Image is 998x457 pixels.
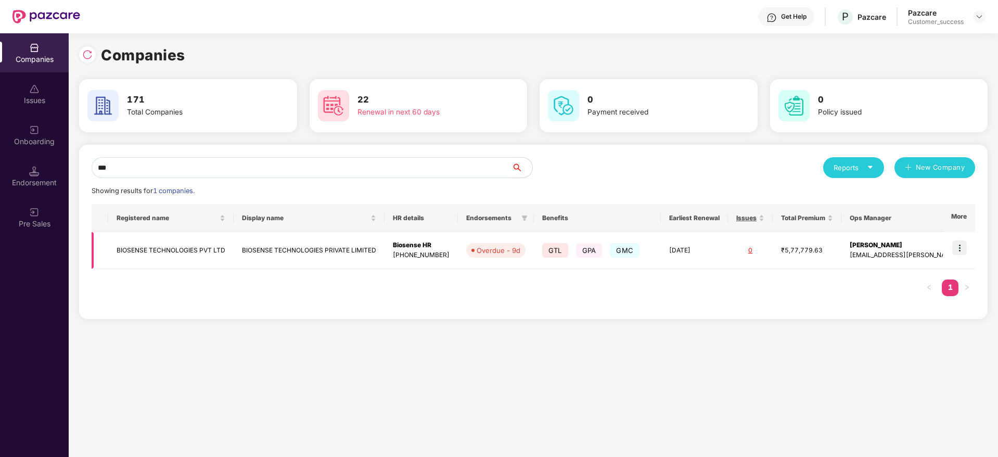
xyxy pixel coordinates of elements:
[964,284,970,290] span: right
[736,246,764,256] div: 0
[610,243,639,258] span: GMC
[766,12,777,23] img: svg+xml;base64,PHN2ZyBpZD0iSGVscC0zMngzMiIgeG1sbnM9Imh0dHA6Ly93d3cudzMub3JnLzIwMDAvc3ZnIiB3aWR0aD...
[958,280,975,296] button: right
[511,157,533,178] button: search
[942,280,958,296] li: 1
[728,204,773,232] th: Issues
[548,90,579,121] img: svg+xml;base64,PHN2ZyB4bWxucz0iaHR0cDovL3d3dy53My5vcmcvMjAwMC9zdmciIHdpZHRoPSI2MCIgaGVpZ2h0PSI2MC...
[587,93,719,107] h3: 0
[92,187,195,195] span: Showing results for
[29,43,40,53] img: svg+xml;base64,PHN2ZyBpZD0iQ29tcGFuaWVzIiB4bWxucz0iaHR0cDovL3d3dy53My5vcmcvMjAwMC9zdmciIHdpZHRoPS...
[867,164,874,171] span: caret-down
[736,214,757,222] span: Issues
[952,240,967,255] img: icon
[781,246,833,256] div: ₹5,77,779.63
[234,204,385,232] th: Display name
[357,107,489,118] div: Renewal in next 60 days
[781,12,807,21] div: Get Help
[29,207,40,218] img: svg+xml;base64,PHN2ZyB3aWR0aD0iMjAiIGhlaWdodD0iMjAiIHZpZXdCb3g9IjAgMCAyMCAyMCIgZmlsbD0ibm9uZSIgeG...
[542,243,568,258] span: GTL
[117,214,217,222] span: Registered name
[818,107,949,118] div: Policy issued
[778,90,810,121] img: svg+xml;base64,PHN2ZyB4bWxucz0iaHR0cDovL3d3dy53My5vcmcvMjAwMC9zdmciIHdpZHRoPSI2MCIgaGVpZ2h0PSI2MC...
[908,8,964,18] div: Pazcare
[942,280,958,295] a: 1
[661,204,728,232] th: Earliest Renewal
[587,107,719,118] div: Payment received
[943,204,975,232] th: More
[108,232,234,269] td: BIOSENSE TECHNOLOGIES PVT LTD
[357,93,489,107] h3: 22
[101,44,185,67] h1: Companies
[108,204,234,232] th: Registered name
[466,214,517,222] span: Endorsements
[127,107,258,118] div: Total Companies
[921,280,938,296] button: left
[908,18,964,26] div: Customer_success
[905,164,912,172] span: plus
[818,93,949,107] h3: 0
[385,204,458,232] th: HR details
[29,125,40,135] img: svg+xml;base64,PHN2ZyB3aWR0aD0iMjAiIGhlaWdodD0iMjAiIHZpZXdCb3g9IjAgMCAyMCAyMCIgZmlsbD0ibm9uZSIgeG...
[477,245,520,256] div: Overdue - 9d
[153,187,195,195] span: 1 companies.
[781,214,825,222] span: Total Premium
[519,212,530,224] span: filter
[82,49,93,60] img: svg+xml;base64,PHN2ZyBpZD0iUmVsb2FkLTMyeDMyIiB4bWxucz0iaHR0cDovL3d3dy53My5vcmcvMjAwMC9zdmciIHdpZH...
[834,162,874,173] div: Reports
[87,90,119,121] img: svg+xml;base64,PHN2ZyB4bWxucz0iaHR0cDovL3d3dy53My5vcmcvMjAwMC9zdmciIHdpZHRoPSI2MCIgaGVpZ2h0PSI2MC...
[975,12,983,21] img: svg+xml;base64,PHN2ZyBpZD0iRHJvcGRvd24tMzJ4MzIiIHhtbG5zPSJodHRwOi8vd3d3LnczLm9yZy8yMDAwL3N2ZyIgd2...
[894,157,975,178] button: plusNew Company
[921,280,938,296] li: Previous Page
[242,214,368,222] span: Display name
[661,232,728,269] td: [DATE]
[958,280,975,296] li: Next Page
[576,243,603,258] span: GPA
[393,240,450,250] div: Biosense HR
[842,10,849,23] span: P
[511,163,532,172] span: search
[858,12,886,22] div: Pazcare
[773,204,841,232] th: Total Premium
[318,90,349,121] img: svg+xml;base64,PHN2ZyB4bWxucz0iaHR0cDovL3d3dy53My5vcmcvMjAwMC9zdmciIHdpZHRoPSI2MCIgaGVpZ2h0PSI2MC...
[916,162,965,173] span: New Company
[127,93,258,107] h3: 171
[393,250,450,260] div: [PHONE_NUMBER]
[29,84,40,94] img: svg+xml;base64,PHN2ZyBpZD0iSXNzdWVzX2Rpc2FibGVkIiB4bWxucz0iaHR0cDovL3d3dy53My5vcmcvMjAwMC9zdmciIH...
[534,204,661,232] th: Benefits
[12,10,80,23] img: New Pazcare Logo
[926,284,932,290] span: left
[234,232,385,269] td: BIOSENSE TECHNOLOGIES PRIVATE LIMITED
[29,166,40,176] img: svg+xml;base64,PHN2ZyB3aWR0aD0iMTQuNSIgaGVpZ2h0PSIxNC41IiB2aWV3Qm94PSIwIDAgMTYgMTYiIGZpbGw9Im5vbm...
[521,215,528,221] span: filter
